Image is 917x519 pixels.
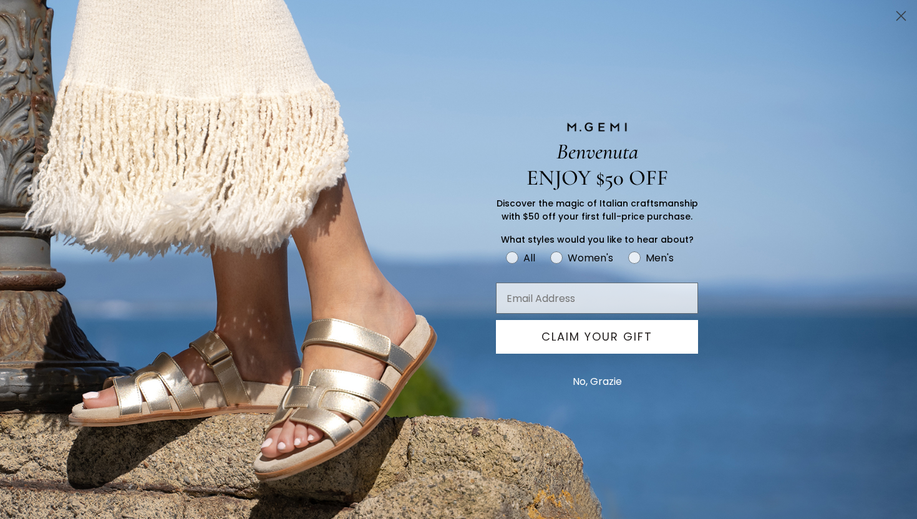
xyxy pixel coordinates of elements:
[556,138,638,165] span: Benvenuta
[497,197,698,223] span: Discover the magic of Italian craftsmanship with $50 off your first full-price purchase.
[496,283,698,314] input: Email Address
[890,5,912,27] button: Close dialog
[646,250,674,266] div: Men's
[501,233,694,246] span: What styles would you like to hear about?
[523,250,535,266] div: All
[566,122,628,133] img: M.GEMI
[566,366,628,397] button: No, Grazie
[496,320,698,354] button: CLAIM YOUR GIFT
[568,250,613,266] div: Women's
[526,165,668,191] span: ENJOY $50 OFF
